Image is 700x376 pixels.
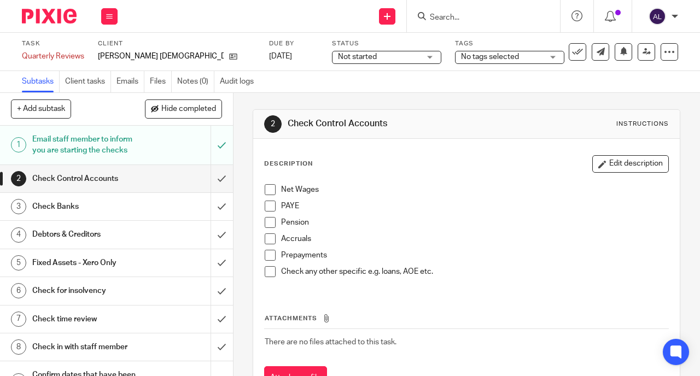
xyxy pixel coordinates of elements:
[98,51,224,62] p: [PERSON_NAME] [DEMOGRAPHIC_DATA]
[11,99,71,118] button: + Add subtask
[265,315,317,321] span: Attachments
[22,9,77,23] img: Pixie
[11,339,26,355] div: 8
[22,71,60,92] a: Subtasks
[592,155,669,173] button: Edit description
[11,283,26,298] div: 6
[281,266,668,277] p: Check any other specific e.g. loans, AOE etc.
[11,312,26,327] div: 7
[332,39,441,48] label: Status
[220,71,259,92] a: Audit logs
[11,171,26,186] div: 2
[281,233,668,244] p: Accruals
[161,105,216,114] span: Hide completed
[116,71,144,92] a: Emails
[11,137,26,152] div: 1
[338,53,377,61] span: Not started
[461,53,519,61] span: No tags selected
[32,171,144,187] h1: Check Control Accounts
[649,8,666,25] img: svg%3E
[22,51,84,62] div: Quarterly Reviews
[281,184,668,195] p: Net Wages
[150,71,172,92] a: Files
[98,39,255,48] label: Client
[264,160,313,168] p: Description
[177,71,214,92] a: Notes (0)
[11,199,26,214] div: 3
[616,120,669,128] div: Instructions
[32,311,144,327] h1: Check time review
[269,39,318,48] label: Due by
[455,39,564,48] label: Tags
[264,115,282,133] div: 2
[32,283,144,299] h1: Check for insolvency
[22,39,84,48] label: Task
[145,99,222,118] button: Hide completed
[429,13,527,23] input: Search
[288,118,490,130] h1: Check Control Accounts
[269,52,292,60] span: [DATE]
[281,201,668,211] p: PAYE
[281,250,668,261] p: Prepayments
[32,339,144,355] h1: Check in with staff member
[32,131,144,159] h1: Email staff member to inform you are starting the checks
[32,198,144,215] h1: Check Banks
[65,71,111,92] a: Client tasks
[11,227,26,243] div: 4
[32,255,144,271] h1: Fixed Assets - Xero Only
[281,217,668,228] p: Pension
[265,338,396,346] span: There are no files attached to this task.
[32,226,144,243] h1: Debtors & Creditors
[11,255,26,271] div: 5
